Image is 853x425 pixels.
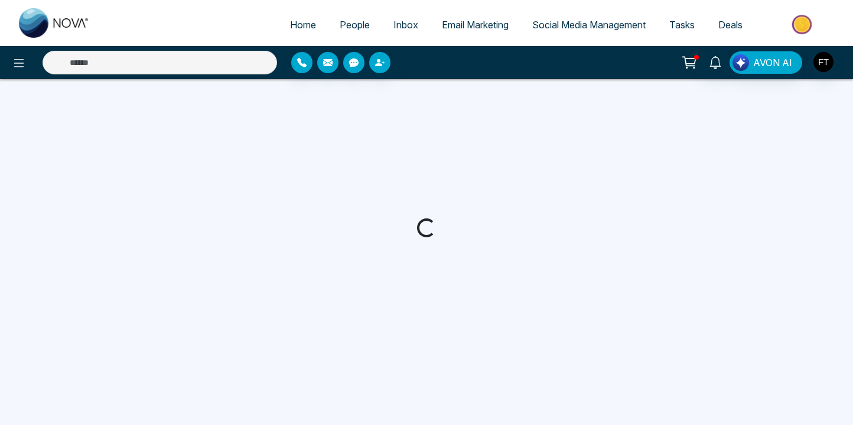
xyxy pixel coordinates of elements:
a: Home [278,14,328,36]
button: AVON AI [730,51,802,74]
span: Deals [718,19,743,31]
a: People [328,14,382,36]
span: Tasks [669,19,695,31]
span: Social Media Management [532,19,646,31]
span: Home [290,19,316,31]
a: Social Media Management [520,14,657,36]
span: People [340,19,370,31]
span: AVON AI [753,55,792,70]
img: Nova CRM Logo [19,8,90,38]
a: Tasks [657,14,707,36]
img: Lead Flow [732,54,749,71]
img: User Avatar [813,52,834,72]
span: Email Marketing [442,19,509,31]
img: Market-place.gif [760,11,846,38]
a: Inbox [382,14,430,36]
span: Inbox [393,19,418,31]
a: Deals [707,14,754,36]
a: Email Marketing [430,14,520,36]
